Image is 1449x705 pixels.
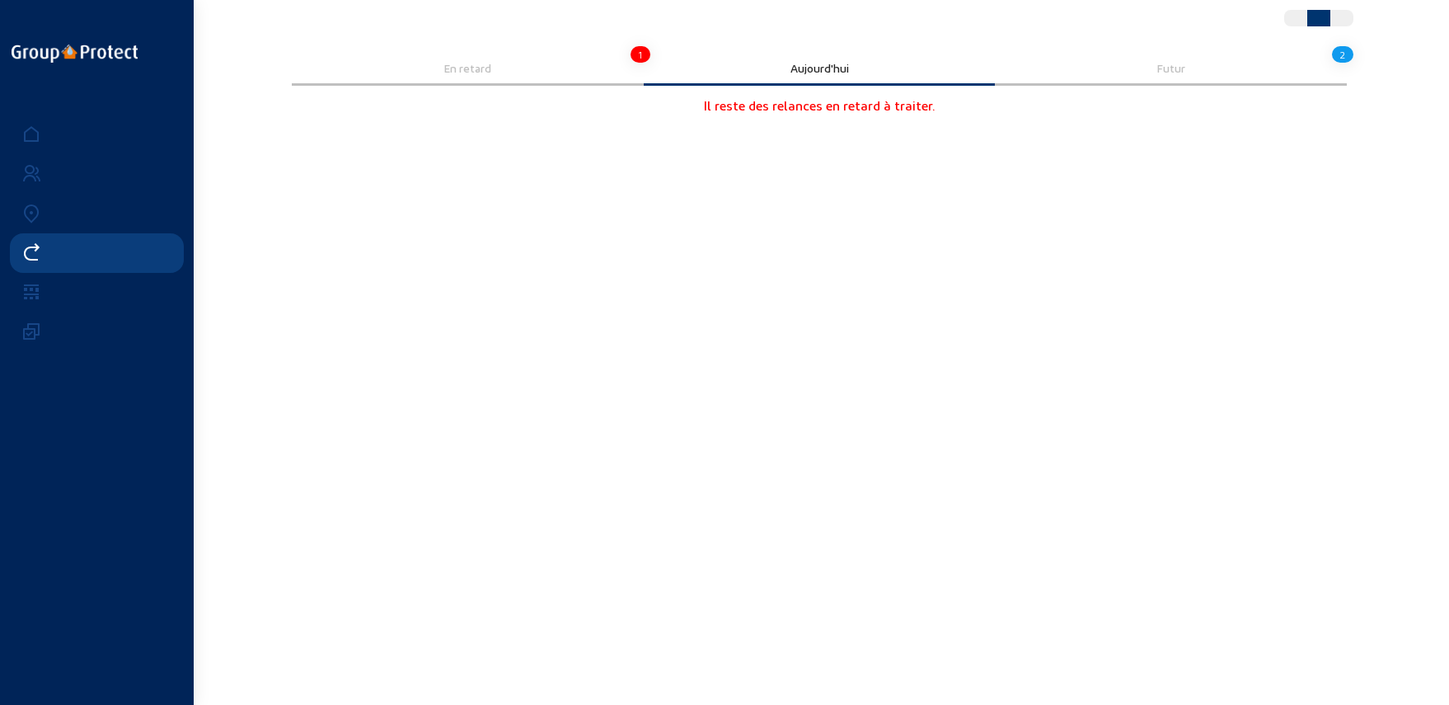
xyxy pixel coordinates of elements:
img: logo-oneline.png [12,45,138,63]
div: 2 [1332,40,1353,68]
div: Futur [1006,61,1335,75]
div: Il reste des relances en retard à traiter. [292,97,1347,113]
div: 1 [631,40,650,68]
div: Aujourd'hui [655,61,984,75]
div: En retard [303,61,632,75]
